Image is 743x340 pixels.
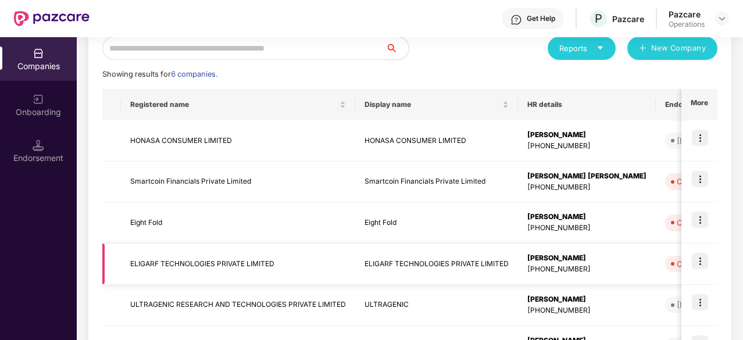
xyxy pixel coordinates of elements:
[355,120,518,162] td: HONASA CONSUMER LIMITED
[692,212,708,228] img: icon
[692,171,708,187] img: icon
[527,223,646,234] div: [PHONE_NUMBER]
[385,37,409,60] button: search
[33,48,44,59] img: svg+xml;base64,PHN2ZyBpZD0iQ29tcGFuaWVzIiB4bWxucz0iaHR0cDovL3d3dy53My5vcmcvMjAwMC9zdmciIHdpZHRoPS...
[596,44,604,52] span: caret-down
[510,14,522,26] img: svg+xml;base64,PHN2ZyBpZD0iSGVscC0zMngzMiIgeG1sbnM9Imh0dHA6Ly93d3cudzMub3JnLzIwMDAvc3ZnIiB3aWR0aD...
[527,171,646,182] div: [PERSON_NAME] [PERSON_NAME]
[595,12,602,26] span: P
[527,14,555,23] div: Get Help
[692,294,708,310] img: icon
[121,202,355,244] td: Eight Fold
[33,94,44,105] img: svg+xml;base64,PHN2ZyB3aWR0aD0iMjAiIGhlaWdodD0iMjAiIHZpZXdCb3g9IjAgMCAyMCAyMCIgZmlsbD0ibm9uZSIgeG...
[669,9,705,20] div: Pazcare
[677,258,730,270] div: Overdue - 45d
[677,299,702,310] div: [DATE]
[681,89,717,120] th: More
[627,37,717,60] button: plusNew Company
[130,100,337,109] span: Registered name
[121,244,355,285] td: ELIGARF TECHNOLOGIES PRIVATE LIMITED
[612,13,644,24] div: Pazcare
[518,89,656,120] th: HR details
[171,70,217,78] span: 6 companies.
[121,120,355,162] td: HONASA CONSUMER LIMITED
[677,135,702,146] div: [DATE]
[669,20,705,29] div: Operations
[102,70,217,78] span: Showing results for
[14,11,90,26] img: New Pazcare Logo
[121,162,355,203] td: Smartcoin Financials Private Limited
[527,305,646,316] div: [PHONE_NUMBER]
[717,14,727,23] img: svg+xml;base64,PHN2ZyBpZD0iRHJvcGRvd24tMzJ4MzIiIHhtbG5zPSJodHRwOi8vd3d3LnczLm9yZy8yMDAwL3N2ZyIgd2...
[527,182,646,193] div: [PHONE_NUMBER]
[527,264,646,275] div: [PHONE_NUMBER]
[527,141,646,152] div: [PHONE_NUMBER]
[355,89,518,120] th: Display name
[665,100,727,109] span: Endorsements
[651,42,706,54] span: New Company
[355,162,518,203] td: Smartcoin Financials Private Limited
[639,44,646,53] span: plus
[677,176,730,187] div: Overdue - 51d
[121,89,355,120] th: Registered name
[355,202,518,244] td: Eight Fold
[121,285,355,326] td: ULTRAGENIC RESEARCH AND TECHNOLOGIES PRIVATE LIMITED
[677,217,730,228] div: Overdue - 15d
[33,139,44,151] img: svg+xml;base64,PHN2ZyB3aWR0aD0iMTQuNSIgaGVpZ2h0PSIxNC41IiB2aWV3Qm94PSIwIDAgMTYgMTYiIGZpbGw9Im5vbm...
[385,44,409,53] span: search
[527,130,646,141] div: [PERSON_NAME]
[355,244,518,285] td: ELIGARF TECHNOLOGIES PRIVATE LIMITED
[559,42,604,54] div: Reports
[692,130,708,146] img: icon
[527,212,646,223] div: [PERSON_NAME]
[527,253,646,264] div: [PERSON_NAME]
[365,100,500,109] span: Display name
[527,294,646,305] div: [PERSON_NAME]
[355,285,518,326] td: ULTRAGENIC
[692,253,708,269] img: icon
